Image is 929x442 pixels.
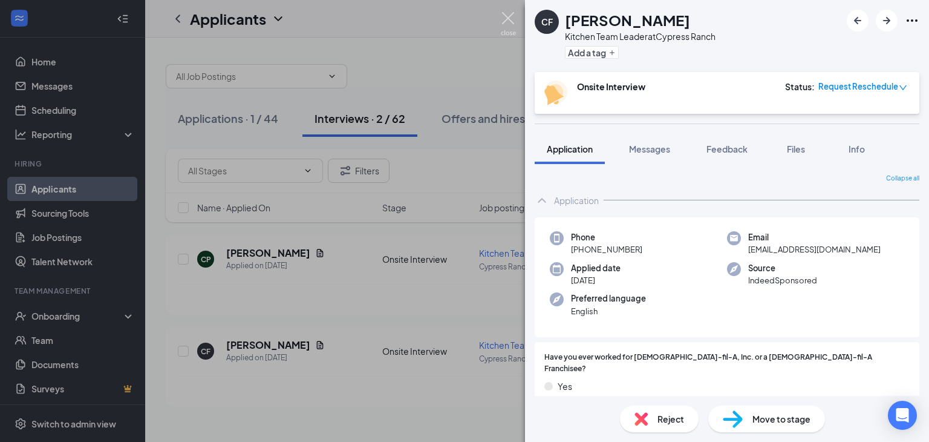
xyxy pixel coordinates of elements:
button: ArrowRight [876,10,898,31]
span: Phone [571,231,642,243]
span: [PHONE_NUMBER] [571,243,642,256]
svg: Ellipses [905,13,919,28]
div: Status : [785,81,815,93]
span: Collapse all [886,174,919,183]
span: Have you ever worked for [DEMOGRAPHIC_DATA]-fil-A, Inc. or a [DEMOGRAPHIC_DATA]-fil-A Franchisee? [544,352,910,375]
div: Kitchen Team Leader at Cypress Ranch [565,30,715,42]
button: PlusAdd a tag [565,46,619,59]
svg: ArrowLeftNew [850,13,865,28]
h1: [PERSON_NAME] [565,10,690,30]
span: Email [748,231,881,243]
span: Preferred language [571,292,646,305]
span: Yes [558,380,572,393]
svg: ArrowRight [879,13,894,28]
span: Files [787,143,805,154]
svg: ChevronUp [535,193,549,208]
span: Messages [629,143,670,154]
span: Application [547,143,593,154]
button: ArrowLeftNew [847,10,869,31]
span: Reject [657,412,684,426]
span: English [571,305,646,317]
span: Move to stage [752,412,810,426]
span: [EMAIL_ADDRESS][DOMAIN_NAME] [748,243,881,256]
span: down [899,84,907,92]
div: Open Intercom Messenger [888,401,917,430]
b: Onsite Interview [577,81,645,92]
span: IndeedSponsored [748,274,817,286]
span: Applied date [571,262,621,274]
div: CF [541,16,553,28]
div: Application [554,194,599,206]
span: [DATE] [571,274,621,286]
svg: Plus [608,49,616,56]
span: Source [748,262,817,274]
span: Info [849,143,865,154]
span: Feedback [706,143,748,154]
span: Request Reschedule [818,81,898,93]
